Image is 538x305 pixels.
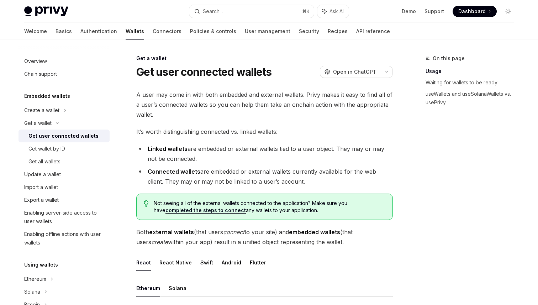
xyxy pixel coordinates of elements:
a: Update a wallet [19,168,110,181]
a: Enabling offline actions with user wallets [19,228,110,249]
span: Both (that users to your site) and (that users within your app) result in a unified object repres... [136,227,393,247]
button: React [136,254,151,271]
a: User management [245,23,290,40]
button: Ask AI [317,5,349,18]
div: Solana [24,288,40,296]
a: Import a wallet [19,181,110,194]
strong: Linked wallets [148,145,188,152]
a: Get wallet by ID [19,142,110,155]
div: Chain support [24,70,57,78]
a: Support [424,8,444,15]
span: Open in ChatGPT [333,68,376,75]
em: create [151,238,168,246]
button: React Native [159,254,192,271]
span: Dashboard [458,8,486,15]
a: Get all wallets [19,155,110,168]
svg: Tip [144,200,149,207]
span: It’s worth distinguishing connected vs. linked wallets: [136,127,393,137]
a: Overview [19,55,110,68]
div: Ethereum [24,275,46,283]
a: Waiting for wallets to be ready [426,77,519,88]
a: Get user connected wallets [19,130,110,142]
div: Overview [24,57,47,65]
div: Enabling offline actions with user wallets [24,230,105,247]
button: Solana [169,280,186,296]
span: Not seeing all of the external wallets connected to the application? Make sure you have any walle... [154,200,385,214]
a: Welcome [24,23,47,40]
div: Update a wallet [24,170,61,179]
span: Ask AI [329,8,344,15]
span: ⌘ K [302,9,310,14]
a: Chain support [19,68,110,80]
h1: Get user connected wallets [136,65,272,78]
strong: external wallets [149,228,194,236]
button: Ethereum [136,280,160,296]
a: Security [299,23,319,40]
a: Connectors [153,23,181,40]
a: Recipes [328,23,348,40]
img: light logo [24,6,68,16]
div: Export a wallet [24,196,59,204]
div: Get all wallets [28,157,60,166]
a: Wallets [126,23,144,40]
div: Get a wallet [24,119,52,127]
li: are embedded or external wallets currently available for the web client. They may or may not be l... [136,167,393,186]
a: API reference [356,23,390,40]
a: Policies & controls [190,23,236,40]
strong: embedded wallets [289,228,340,236]
button: Flutter [250,254,266,271]
div: Import a wallet [24,183,58,191]
button: Toggle dark mode [502,6,514,17]
a: Enabling server-side access to user wallets [19,206,110,228]
button: Open in ChatGPT [320,66,381,78]
span: A user may come in with both embedded and external wallets. Privy makes it easy to find all of a ... [136,90,393,120]
button: Swift [200,254,213,271]
span: On this page [433,54,465,63]
strong: Connected wallets [148,168,200,175]
div: Get user connected wallets [28,132,99,140]
li: are embedded or external wallets tied to a user object. They may or may not be connected. [136,144,393,164]
a: completed the steps to connect [165,207,246,214]
a: Demo [402,8,416,15]
a: Export a wallet [19,194,110,206]
a: useWallets and useSolanaWallets vs. usePrivy [426,88,519,108]
h5: Using wallets [24,261,58,269]
a: Usage [426,65,519,77]
div: Search... [203,7,223,16]
button: Search...⌘K [189,5,314,18]
div: Get a wallet [136,55,393,62]
button: Android [222,254,241,271]
div: Enabling server-side access to user wallets [24,209,105,226]
a: Basics [56,23,72,40]
em: connect [223,228,244,236]
div: Create a wallet [24,106,59,115]
a: Dashboard [453,6,497,17]
a: Authentication [80,23,117,40]
h5: Embedded wallets [24,92,70,100]
div: Get wallet by ID [28,144,65,153]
